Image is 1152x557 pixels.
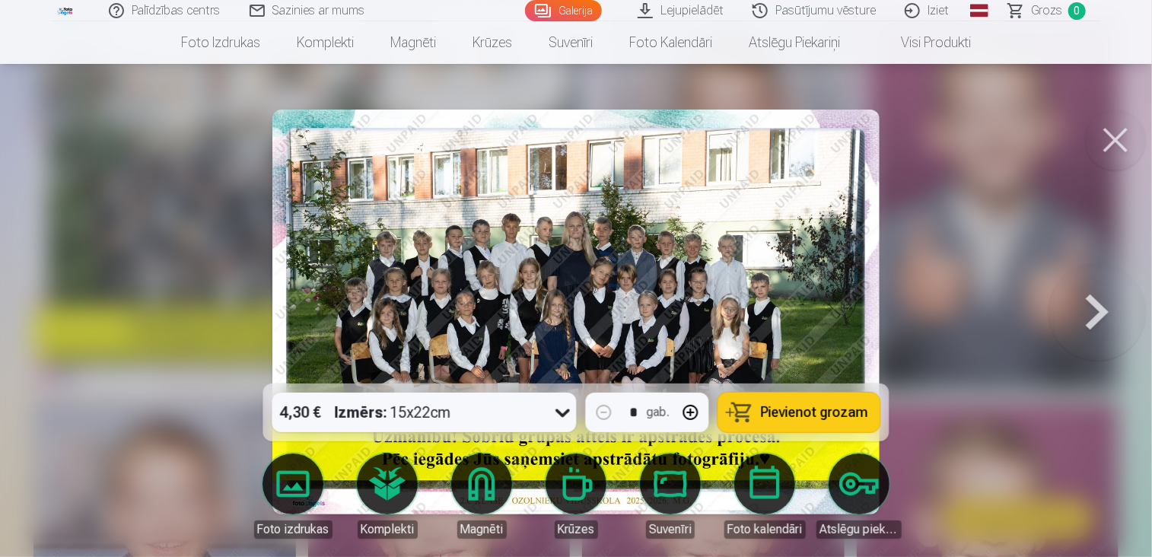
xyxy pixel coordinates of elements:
[646,520,695,539] div: Suvenīri
[611,21,730,64] a: Foto kalendāri
[816,520,902,539] div: Atslēgu piekariņi
[163,21,278,64] a: Foto izdrukas
[816,454,902,539] a: Atslēgu piekariņi
[358,520,418,539] div: Komplekti
[372,21,454,64] a: Magnēti
[730,21,858,64] a: Atslēgu piekariņi
[457,520,507,539] div: Magnēti
[345,454,430,539] a: Komplekti
[1031,2,1062,20] span: Grozs
[335,402,387,423] strong: Izmērs :
[530,21,611,64] a: Suvenīri
[254,520,333,539] div: Foto izdrukas
[272,393,329,432] div: 4,30 €
[628,454,713,539] a: Suvenīri
[724,520,806,539] div: Foto kalendāri
[439,454,524,539] a: Magnēti
[555,520,598,539] div: Krūzes
[278,21,372,64] a: Komplekti
[57,6,74,15] img: /fa1
[858,21,989,64] a: Visi produkti
[533,454,619,539] a: Krūzes
[718,393,880,432] button: Pievienot grozam
[454,21,530,64] a: Krūzes
[335,393,451,432] div: 15x22cm
[647,403,670,422] div: gab.
[761,406,868,419] span: Pievienot grozam
[250,454,336,539] a: Foto izdrukas
[1068,2,1086,20] span: 0
[722,454,807,539] a: Foto kalendāri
